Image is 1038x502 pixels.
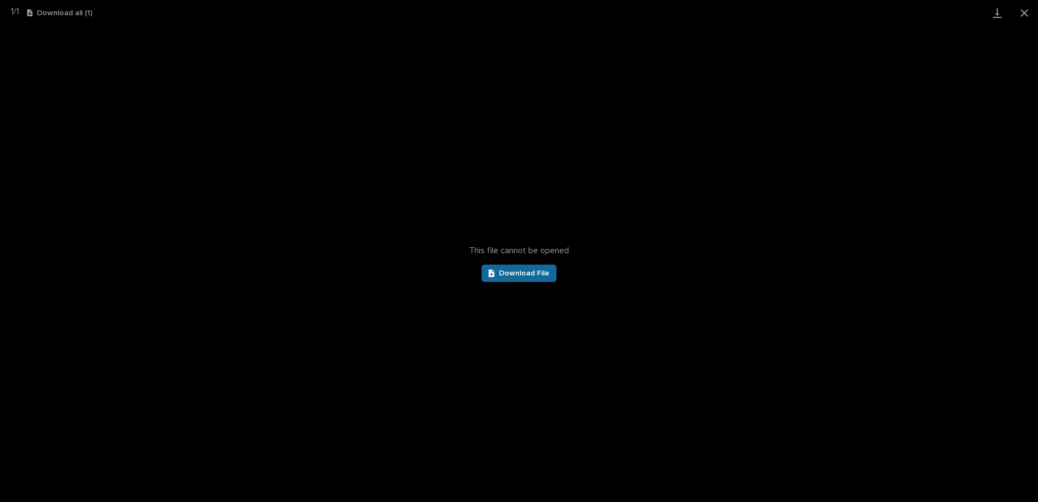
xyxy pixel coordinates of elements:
a: Download File [482,265,556,282]
span: 1 [11,7,14,16]
button: Download all (1) [27,9,92,17]
span: 1 [16,7,19,16]
span: Download File [499,269,549,277]
span: This file cannot be opened [469,246,569,256]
